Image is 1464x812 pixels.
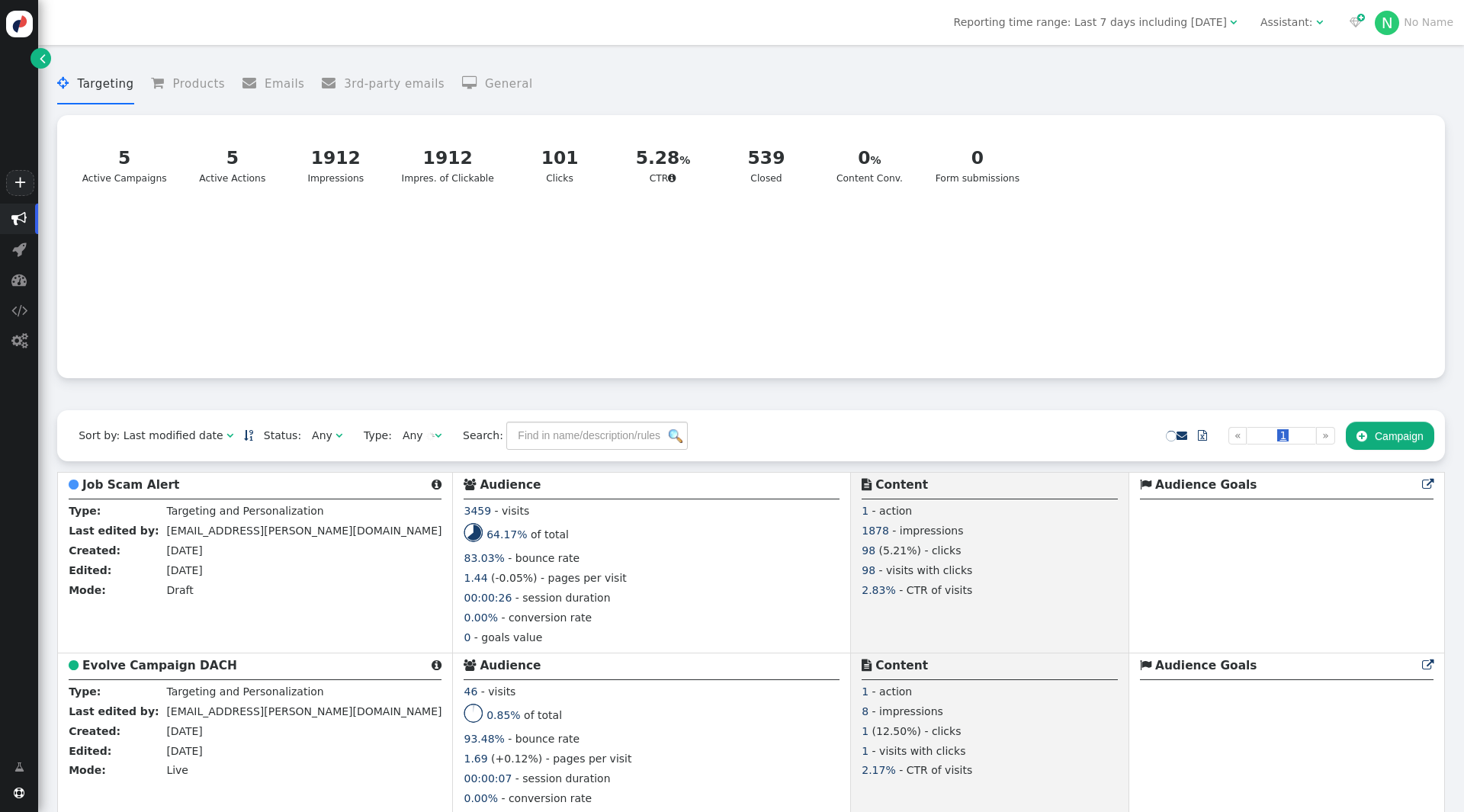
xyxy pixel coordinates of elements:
span:  [1140,479,1151,490]
div: Active Campaigns [82,145,167,186]
span:  [69,660,79,671]
span:  [242,76,265,90]
span: 00:00:26 [464,592,512,604]
span: 1878 [862,525,889,537]
span: of total [531,528,569,541]
span:  [1356,430,1367,442]
span: - conversion rate [501,611,592,624]
div: 1912 [402,145,494,172]
div: Content Conv. [832,145,907,186]
span:  [862,479,872,490]
span: 0.00% [464,792,497,804]
span: - visits with clicks [872,745,966,757]
span: 8 [862,705,868,717]
span: - visits [495,505,530,517]
span: 1 [1277,429,1289,441]
b: Edited: [69,564,111,576]
span: Targeting and Personalization [166,685,323,698]
a: 5.28CTR [616,136,710,195]
b: Job Scam Alert [82,478,179,492]
span: - goals value [474,631,542,644]
span: - action [872,505,913,517]
span: (-0.05%) [491,572,537,584]
span:  [464,660,476,671]
span:  [1316,17,1323,27]
span: [EMAIL_ADDRESS][PERSON_NAME][DOMAIN_NAME] [166,525,441,537]
b: Edited: [69,745,111,757]
span: [EMAIL_ADDRESS][PERSON_NAME][DOMAIN_NAME] [166,705,441,717]
li: Products [151,64,225,104]
span:  [226,430,233,441]
div: CTR [625,145,701,186]
a:  [1422,659,1433,672]
span: 2.83% [862,584,895,596]
span: 98 [862,544,875,557]
span: Draft [166,584,193,596]
div: Impressions [298,145,374,186]
span: 1.44 [464,572,487,584]
span: - session duration [515,772,611,785]
span: - clicks [924,544,961,557]
span: [DATE] [166,544,202,557]
img: logo-icon.svg [6,11,33,37]
li: General [462,64,533,104]
div: Impres. of Clickable [402,145,494,186]
div: 5 [82,145,167,172]
li: 3rd-party emails [322,64,445,104]
span:  [14,759,24,775]
span: - session duration [515,592,611,604]
div: 0 [936,145,1019,172]
div: Any [403,428,423,444]
div: Assistant: [1260,14,1313,30]
span:  [1350,17,1362,27]
div: Clicks [522,145,598,186]
span:  [11,303,27,318]
button: Campaign [1346,422,1434,449]
b: Content [875,659,928,672]
span: 1 [862,725,868,737]
span:  [464,479,476,490]
span: - pages per visit [541,572,627,584]
span: (+0.12%) [491,753,542,765]
span:  [11,211,27,226]
span:  [335,430,342,441]
span:  [1198,430,1207,441]
span:  [1140,660,1151,671]
input: Find in name/description/rules [506,422,688,449]
span:  [151,76,172,90]
div: Closed [729,145,804,186]
span: Search: [452,429,503,441]
li: Emails [242,64,305,104]
b: Type: [69,505,101,517]
div: 539 [729,145,804,172]
span: (12.50%) [872,725,921,737]
a:  [4,753,35,781]
span: 1 [862,745,868,757]
span: - conversion rate [501,792,592,804]
b: Type: [69,685,101,698]
span: - clicks [924,725,961,737]
div: 0 [832,145,907,172]
span: of total [524,708,562,721]
span: 93.48% [464,733,504,745]
div: 1912 [298,145,374,172]
span:  [1422,479,1433,490]
a: 539Closed [719,136,813,195]
span: Status: [253,428,301,444]
span: - visits [481,685,516,698]
span: Live [166,764,188,776]
span: 83.03% [464,552,504,564]
li: Targeting [57,64,133,104]
span:  [11,333,27,348]
span:  [668,173,676,183]
span: 00:00:07 [464,772,512,785]
span: 64.17% [486,528,527,541]
b: Mode: [69,584,106,596]
span: - impressions [872,705,943,717]
span: [DATE] [166,564,202,576]
img: loading.gif [426,432,435,441]
a: + [6,170,34,196]
a: 1912Impres. of Clickable [392,136,503,195]
span:  [40,50,46,66]
b: Audience [480,659,541,672]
